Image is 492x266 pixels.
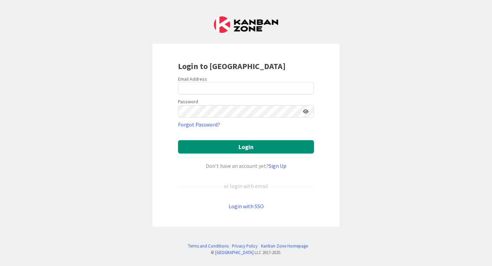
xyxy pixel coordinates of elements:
[184,249,308,256] div: © LLC 2017- 2025 .
[178,76,207,82] label: Email Address
[232,243,258,249] a: Privacy Policy
[214,16,278,33] img: Kanban Zone
[269,162,286,169] a: Sign Up
[178,120,220,129] a: Forgot Password?
[188,243,229,249] a: Terms and Conditions
[222,182,270,190] div: or login with email
[178,140,314,154] button: Login
[261,243,308,249] a: Kanban Zone Homepage
[215,250,254,255] a: [GEOGRAPHIC_DATA]
[178,61,286,71] b: Login to [GEOGRAPHIC_DATA]
[178,98,198,105] label: Password
[229,203,264,210] a: Login with SSO
[178,162,314,170] div: Don’t have an account yet?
